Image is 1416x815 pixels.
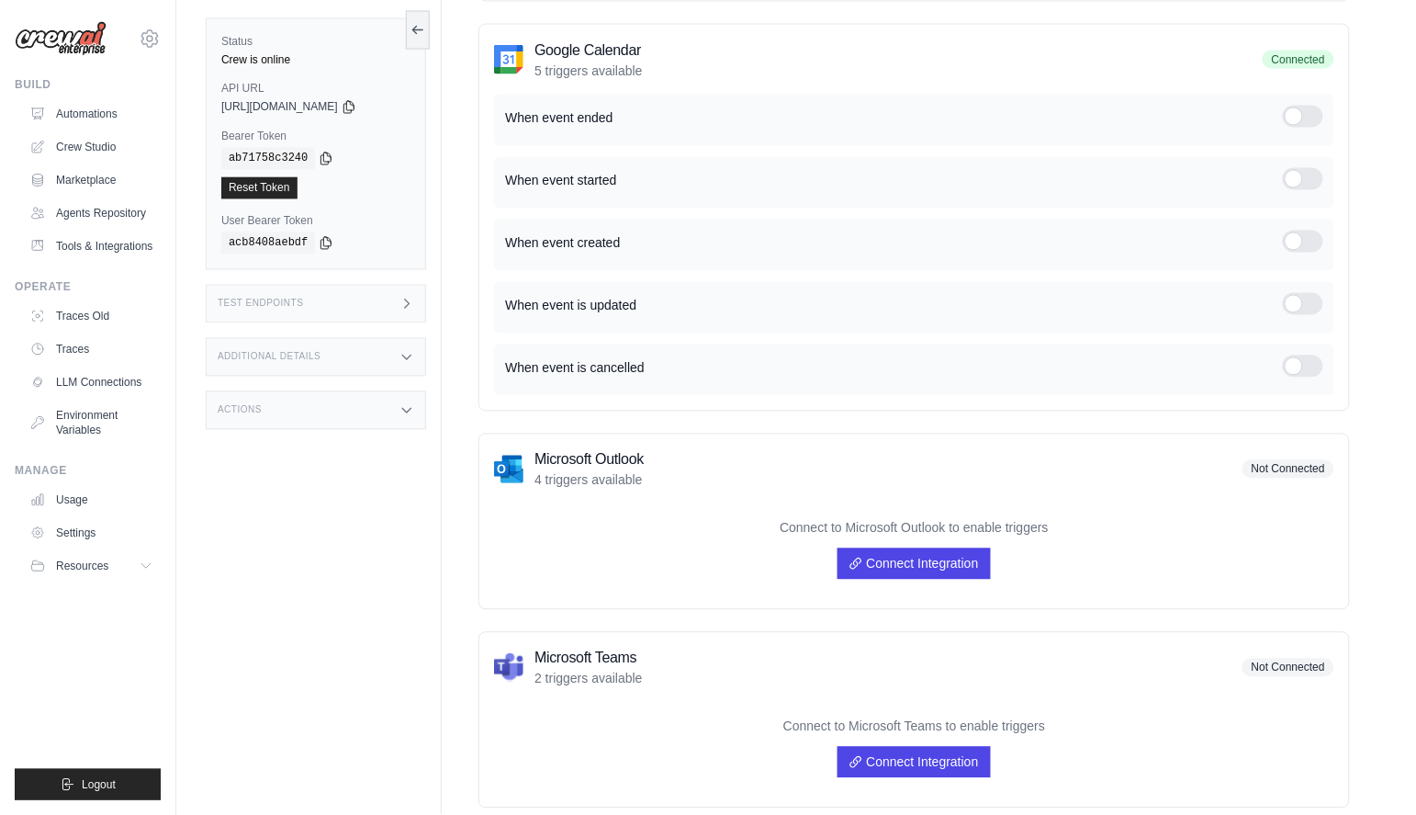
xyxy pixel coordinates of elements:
p: 4 triggers available [534,471,644,490]
a: Connect Integration [837,747,990,778]
h3: Test Endpoints [218,299,304,310]
label: User Bearer Token [221,214,410,229]
span: [URL][DOMAIN_NAME] [221,100,338,115]
a: Tools & Integrations [22,232,161,261]
p: When event is updated [505,297,1283,315]
p: Connect to Microsoft Outlook to enable triggers [494,519,1334,538]
code: acb8408aebdf [221,232,315,255]
span: Connected [1263,51,1334,69]
img: Google Calendar [494,45,523,74]
label: Status [221,34,410,49]
label: Bearer Token [221,130,410,144]
img: Logo [15,21,107,56]
p: When event is cancelled [505,359,1283,378]
p: When event ended [505,109,1283,128]
p: When event created [505,234,1283,253]
div: Manage [15,463,161,478]
p: 2 triggers available [534,670,643,688]
p: When event started [505,172,1283,190]
h3: Google Calendar [534,40,643,62]
h3: Microsoft Outlook [534,449,644,471]
a: Usage [22,485,161,515]
h3: Actions [218,405,262,416]
span: Not Connected [1242,659,1334,677]
div: Operate [15,279,161,294]
h3: Additional Details [218,352,320,363]
a: Traces Old [22,301,161,331]
img: Microsoft Outlook [494,455,523,484]
span: Resources [56,559,108,573]
code: ab71758c3240 [221,148,315,170]
a: Environment Variables [22,401,161,445]
span: Not Connected [1242,460,1334,479]
div: Crew is online [221,52,410,67]
a: Reset Token [221,177,298,199]
p: 5 triggers available [534,62,643,80]
a: Crew Studio [22,132,161,162]
span: Logout [82,777,116,792]
a: LLM Connections [22,368,161,397]
img: Microsoft Teams [494,653,523,683]
div: Build [15,77,161,92]
button: Logout [15,769,161,800]
button: Resources [22,551,161,581]
a: Marketplace [22,165,161,195]
a: Automations [22,99,161,129]
p: Connect to Microsoft Teams to enable triggers [494,718,1334,736]
h3: Microsoft Teams [534,648,643,670]
label: API URL [221,82,410,96]
a: Settings [22,518,161,548]
a: Connect Integration [837,549,990,580]
a: Traces [22,334,161,364]
a: Agents Repository [22,198,161,228]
